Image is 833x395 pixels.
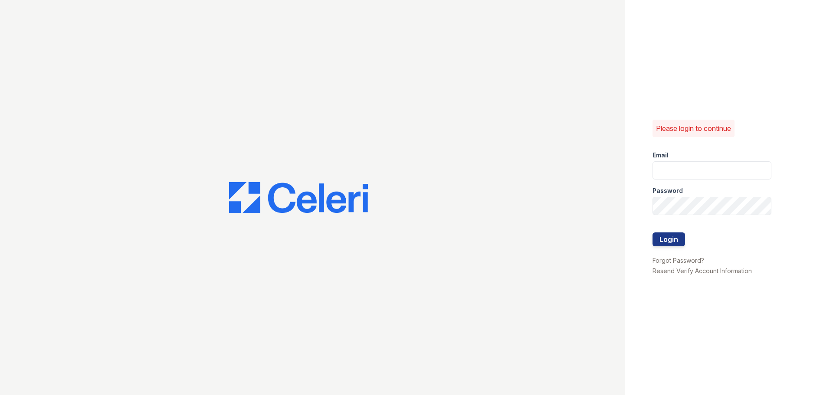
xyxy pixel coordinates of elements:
label: Password [653,186,683,195]
p: Please login to continue [656,123,731,134]
button: Login [653,232,685,246]
a: Forgot Password? [653,257,704,264]
label: Email [653,151,669,160]
img: CE_Logo_Blue-a8612792a0a2168367f1c8372b55b34899dd931a85d93a1a3d3e32e68fde9ad4.png [229,182,368,213]
a: Resend Verify Account Information [653,267,752,274]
